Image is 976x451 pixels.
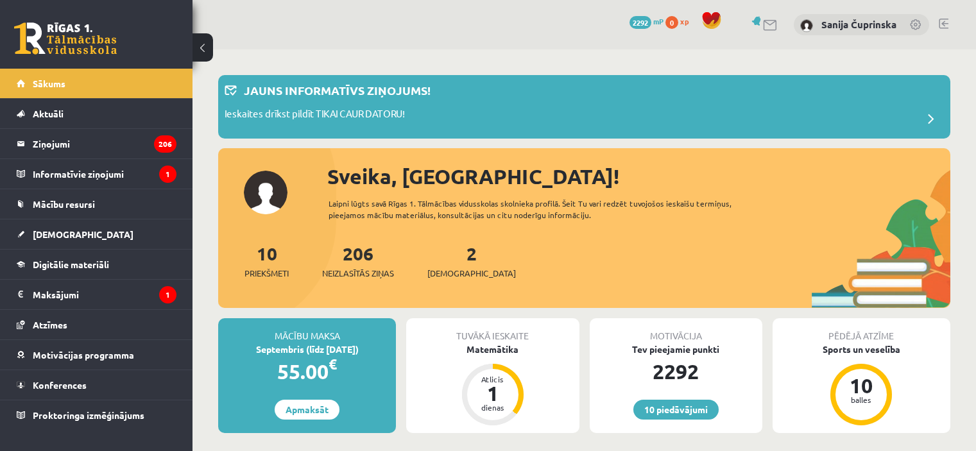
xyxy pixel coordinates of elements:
a: 0 xp [665,16,695,26]
span: Atzīmes [33,319,67,330]
a: Konferences [17,370,176,400]
a: Maksājumi1 [17,280,176,309]
a: 2[DEMOGRAPHIC_DATA] [427,242,516,280]
span: Aktuāli [33,108,64,119]
span: 0 [665,16,678,29]
span: [DEMOGRAPHIC_DATA] [33,228,133,240]
img: Sanija Čuprinska [800,19,813,32]
span: mP [653,16,664,26]
p: Ieskaites drīkst pildīt TIKAI CAUR DATORU! [225,106,405,124]
span: € [329,355,337,373]
div: 2292 [590,356,762,387]
div: Motivācija [590,318,762,343]
i: 1 [159,166,176,183]
i: 206 [154,135,176,153]
div: dienas [474,404,512,411]
legend: Informatīvie ziņojumi [33,159,176,189]
a: Sports un veselība 10 balles [773,343,950,427]
legend: Ziņojumi [33,129,176,158]
i: 1 [159,286,176,303]
span: Sākums [33,78,65,89]
div: Tuvākā ieskaite [406,318,579,343]
a: Atzīmes [17,310,176,339]
span: Konferences [33,379,87,391]
a: Sākums [17,69,176,98]
p: Jauns informatīvs ziņojums! [244,81,431,99]
span: Proktoringa izmēģinājums [33,409,144,421]
div: Pēdējā atzīme [773,318,950,343]
span: 2292 [629,16,651,29]
div: 1 [474,383,512,404]
a: 2292 mP [629,16,664,26]
span: Priekšmeti [244,267,289,280]
div: Laipni lūgts savā Rīgas 1. Tālmācības vidusskolas skolnieka profilā. Šeit Tu vari redzēt tuvojošo... [329,198,768,221]
a: Aktuāli [17,99,176,128]
span: xp [680,16,689,26]
a: 10 piedāvājumi [633,400,719,420]
a: Proktoringa izmēģinājums [17,400,176,430]
a: Motivācijas programma [17,340,176,370]
div: balles [842,396,880,404]
a: 206Neizlasītās ziņas [322,242,394,280]
div: Matemātika [406,343,579,356]
a: 10Priekšmeti [244,242,289,280]
legend: Maksājumi [33,280,176,309]
a: Jauns informatīvs ziņojums! Ieskaites drīkst pildīt TIKAI CAUR DATORU! [225,81,944,132]
div: 55.00 [218,356,396,387]
a: Sanija Čuprinska [821,18,896,31]
a: Rīgas 1. Tālmācības vidusskola [14,22,117,55]
span: Motivācijas programma [33,349,134,361]
div: Septembris (līdz [DATE]) [218,343,396,356]
a: Matemātika Atlicis 1 dienas [406,343,579,427]
span: [DEMOGRAPHIC_DATA] [427,267,516,280]
span: Neizlasītās ziņas [322,267,394,280]
a: Ziņojumi206 [17,129,176,158]
span: Mācību resursi [33,198,95,210]
a: Informatīvie ziņojumi1 [17,159,176,189]
div: 10 [842,375,880,396]
a: [DEMOGRAPHIC_DATA] [17,219,176,249]
div: Sveika, [GEOGRAPHIC_DATA]! [327,161,950,192]
div: Mācību maksa [218,318,396,343]
a: Apmaksāt [275,400,339,420]
span: Digitālie materiāli [33,259,109,270]
div: Tev pieejamie punkti [590,343,762,356]
div: Sports un veselība [773,343,950,356]
a: Digitālie materiāli [17,250,176,279]
div: Atlicis [474,375,512,383]
a: Mācību resursi [17,189,176,219]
